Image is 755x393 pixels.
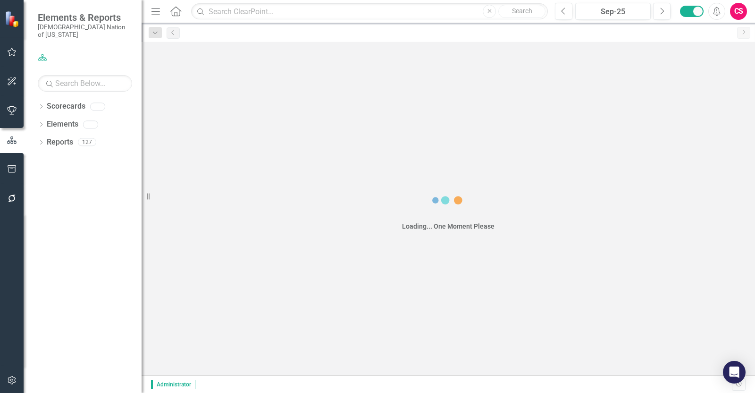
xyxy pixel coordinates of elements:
div: 127 [78,138,96,146]
button: Search [498,5,545,18]
span: Administrator [151,380,195,389]
input: Search Below... [38,75,132,92]
small: [DEMOGRAPHIC_DATA] Nation of [US_STATE] [38,23,132,39]
div: Sep-25 [579,6,647,17]
div: Open Intercom Messenger [723,361,746,384]
button: Sep-25 [575,3,651,20]
input: Search ClearPoint... [191,3,548,20]
img: ClearPoint Strategy [4,10,22,28]
span: Elements & Reports [38,12,132,23]
a: Scorecards [47,101,85,112]
a: Reports [47,137,73,148]
a: Elements [47,119,78,130]
button: CS [730,3,747,20]
span: Search [512,7,532,15]
div: Loading... One Moment Please [402,222,495,231]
